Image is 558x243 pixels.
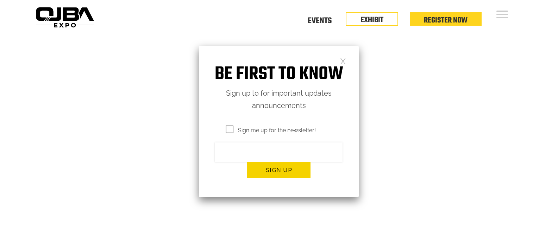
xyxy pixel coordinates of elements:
span: Sign me up for the newsletter! [226,126,316,135]
h1: Be first to know [199,63,359,85]
a: Register Now [424,14,468,26]
button: Sign up [247,162,311,178]
a: Close [340,58,346,64]
a: EXHIBIT [360,14,383,26]
p: Sign up to for important updates announcements [199,87,359,112]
